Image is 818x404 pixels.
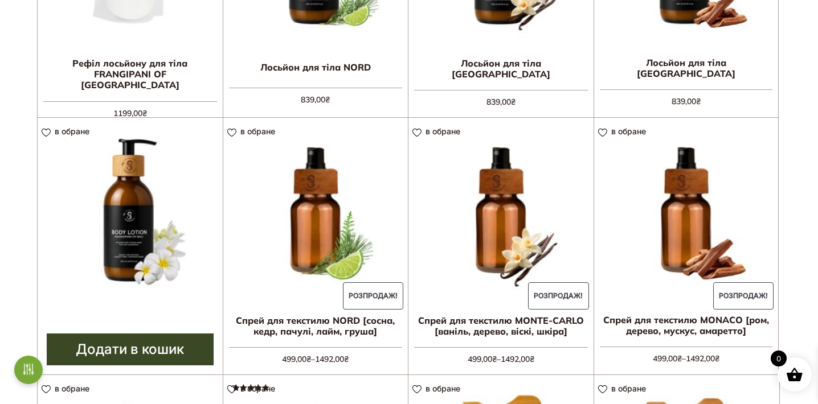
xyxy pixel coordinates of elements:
[55,384,89,393] span: в обране
[511,97,516,107] span: ₴
[414,347,588,365] span: –
[598,126,650,136] a: в обране
[227,126,279,136] a: в обране
[600,347,773,365] span: –
[113,108,147,118] bdi: 1199,00
[468,354,497,364] bdi: 499,00
[412,126,464,136] a: в обране
[696,96,701,106] span: ₴
[240,384,275,393] span: в обране
[492,354,497,364] span: ₴
[306,354,311,364] span: ₴
[715,353,719,364] span: ₴
[672,96,701,106] bdi: 839,00
[594,53,779,84] h2: Лосьйон для тіла [GEOGRAPHIC_DATA]
[227,384,279,393] a: в обране
[653,353,682,364] bdi: 499,00
[594,310,779,341] h2: Спрей для текстилю MONACO [ром, дерево, мускус, амаретто]
[686,353,719,364] bdi: 1492,00
[426,384,460,393] span: в обране
[343,282,403,310] span: Розпродаж!
[47,333,214,365] a: Додати в кошик: “Лосьйон для тіла FRANGIPANI OF BALI”
[229,347,403,365] span: –
[598,385,607,394] img: unfavourite.svg
[223,53,408,82] h2: Лосьйон для тіла NORD
[227,385,236,394] img: unfavourite.svg
[42,385,51,394] img: unfavourite.svg
[530,354,534,364] span: ₴
[344,354,349,364] span: ₴
[142,108,147,118] span: ₴
[771,351,787,366] span: 0
[598,384,650,393] a: в обране
[677,353,682,364] span: ₴
[412,385,422,394] img: unfavourite.svg
[426,126,460,136] span: в обране
[42,129,51,137] img: unfavourite.svg
[282,354,311,364] bdi: 499,00
[325,94,330,105] span: ₴
[38,53,223,96] h2: Рефіл лосьйону для тіла FRANGIPANI OF [GEOGRAPHIC_DATA]
[42,384,93,393] a: в обране
[594,118,779,362] a: Розпродаж! Спрей для текстилю MONACO [ром, дерево, мускус, амаретто] 499,00₴–1492,00₴
[301,94,330,105] bdi: 839,00
[55,126,89,136] span: в обране
[240,126,275,136] span: в обране
[408,118,594,363] a: Розпродаж! Спрей для текстилю MONTE-CARLO [ваніль, дерево, віскі, шкіра] 499,00₴–1492,00₴
[412,384,464,393] a: в обране
[315,354,349,364] bdi: 1492,00
[598,129,607,137] img: unfavourite.svg
[486,97,516,107] bdi: 839,00
[42,126,93,136] a: в обране
[408,53,594,84] h2: Лосьйон для тіла [GEOGRAPHIC_DATA]
[528,282,588,310] span: Розпродаж!
[611,384,646,393] span: в обране
[412,129,422,137] img: unfavourite.svg
[227,129,236,137] img: unfavourite.svg
[223,118,408,363] a: Розпродаж! Спрей для текстилю NORD [сосна, кедр, пачулі, лайм, груша] 499,00₴–1492,00₴
[408,311,594,341] h2: Спрей для текстилю MONTE-CARLO [ваніль, дерево, віскі, шкіра]
[223,311,408,341] h2: Спрей для текстилю NORD [сосна, кедр, пачулі, лайм, груша]
[611,126,646,136] span: в обране
[501,354,534,364] bdi: 1492,00
[713,282,774,310] span: Розпродаж!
